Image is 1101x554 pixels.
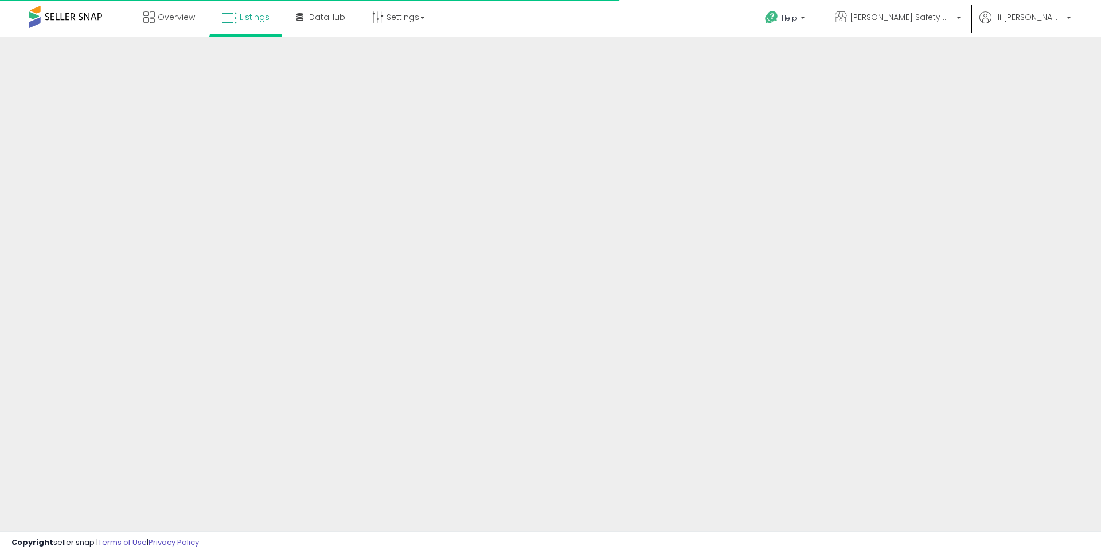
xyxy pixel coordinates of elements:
[158,11,195,23] span: Overview
[782,13,797,23] span: Help
[994,11,1063,23] span: Hi [PERSON_NAME]
[850,11,953,23] span: [PERSON_NAME] Safety & Supply
[240,11,270,23] span: Listings
[756,2,817,37] a: Help
[764,10,779,25] i: Get Help
[979,11,1071,37] a: Hi [PERSON_NAME]
[309,11,345,23] span: DataHub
